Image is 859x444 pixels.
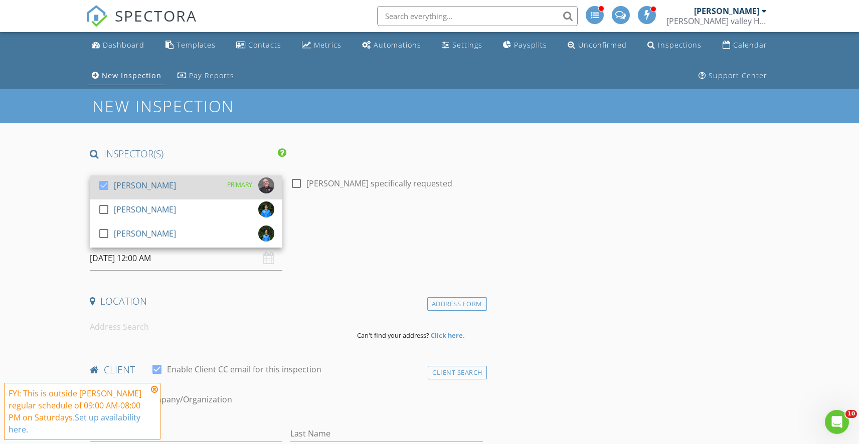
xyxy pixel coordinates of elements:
[90,246,282,271] input: Select date
[438,36,486,55] a: Settings
[90,295,482,308] h4: Location
[694,6,759,16] div: [PERSON_NAME]
[643,36,706,55] a: Inspections
[431,331,465,340] strong: Click here.
[825,410,849,434] iframe: Intercom live chat
[90,315,349,339] input: Address Search
[86,14,197,35] a: SPECTORA
[499,36,551,55] a: Paysplits
[88,67,165,85] a: New Inspection
[90,147,286,160] h4: INSPECTOR(S)
[114,226,176,242] div: [PERSON_NAME]
[103,40,144,50] div: Dashboard
[174,67,238,85] a: Pay Reports
[314,40,341,50] div: Metrics
[167,364,321,374] label: Enable Client CC email for this inspection
[90,363,482,376] h4: client
[298,36,346,55] a: Metrics
[427,297,487,311] div: Address Form
[9,387,148,435] div: FYI: This is outside [PERSON_NAME] regular schedule of 09:00 AM-08:00 PM on Saturdays.
[232,36,285,55] a: Contacts
[578,40,627,50] div: Unconfirmed
[733,40,767,50] div: Calendar
[106,394,232,404] label: Client is a Company/Organization
[719,36,771,55] a: Calendar
[695,67,771,85] a: Support Center
[88,36,148,55] a: Dashboard
[374,40,421,50] div: Automations
[248,40,281,50] div: Contacts
[114,177,176,193] div: [PERSON_NAME]
[709,71,767,80] div: Support Center
[177,40,216,50] div: Templates
[428,366,487,379] div: Client Search
[92,97,314,115] h1: New Inspection
[114,201,176,217] div: [PERSON_NAME]
[306,178,452,188] label: [PERSON_NAME] specifically requested
[358,36,425,55] a: Automations (Advanced)
[452,40,482,50] div: Settings
[115,5,197,26] span: SPECTORA
[9,412,140,435] a: Set up availability here.
[86,5,108,27] img: The Best Home Inspection Software - Spectora
[514,40,547,50] div: Paysplits
[90,226,482,239] h4: Date/Time
[161,36,220,55] a: Templates
[357,331,429,340] span: Can't find your address?
[258,201,274,217] img: img_6870.jpg
[258,177,274,193] img: screenshot_20241030_105159_gallery.jpg
[658,40,702,50] div: Inspections
[227,177,252,192] div: PRIMARY
[189,71,234,80] div: Pay Reports
[666,16,767,26] div: Hudson valley Home Inspections LLC.
[564,36,631,55] a: Unconfirmed
[258,226,274,242] img: img_6857.jpg
[377,6,578,26] input: Search everything...
[102,71,161,80] div: New Inspection
[845,410,857,418] span: 10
